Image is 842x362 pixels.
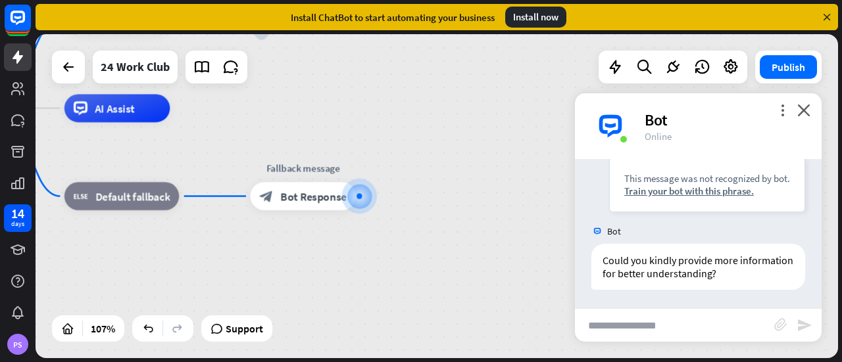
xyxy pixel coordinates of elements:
[797,104,810,116] i: close
[95,189,170,203] span: Default fallback
[4,204,32,232] a: 14 days
[607,225,621,237] span: Bot
[645,110,806,130] div: Bot
[87,318,119,339] div: 107%
[591,244,805,290] div: Could you kindly provide more information for better understanding?
[280,189,347,203] span: Bot Response
[101,51,170,83] div: 24 Work Club
[624,185,790,197] div: Train your bot with this phrase.
[774,318,787,331] i: block_attachment
[505,7,566,28] div: Install now
[11,5,50,45] button: Open LiveChat chat widget
[291,11,495,24] div: Install ChatBot to start automating your business
[226,318,263,339] span: Support
[645,130,806,143] div: Online
[7,334,28,355] div: PS
[797,317,812,333] i: send
[624,172,790,185] div: This message was not recognized by bot.
[760,55,817,79] button: Publish
[95,101,135,115] span: AI Assist
[74,189,88,203] i: block_fallback
[11,208,24,219] div: 14
[239,161,366,175] div: Fallback message
[776,104,789,116] i: more_vert
[11,219,24,229] div: days
[259,189,273,203] i: block_bot_response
